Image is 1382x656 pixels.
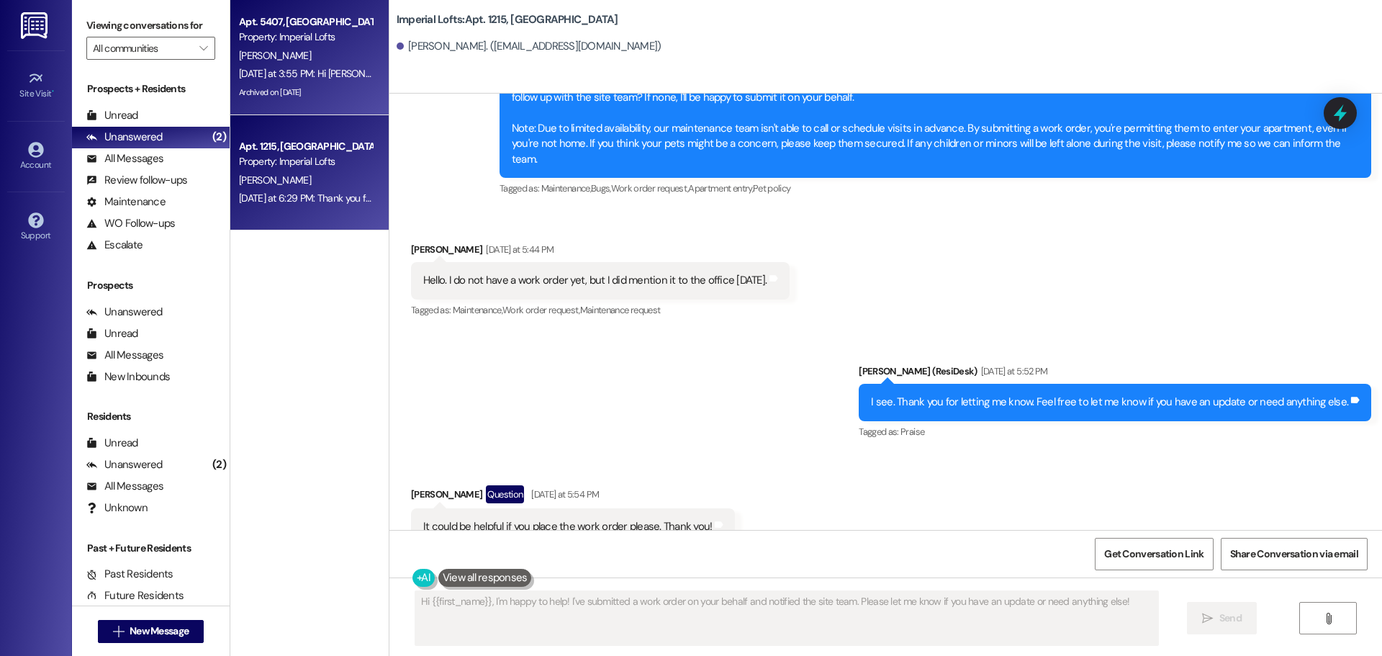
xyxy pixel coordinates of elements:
[239,67,1237,80] div: [DATE] at 3:55 PM: Hi [PERSON_NAME] , thank you for bringing this important matter to our attenti...
[86,326,138,341] div: Unread
[500,178,1371,199] div: Tagged as:
[86,108,138,123] div: Unread
[239,192,1122,205] div: [DATE] at 6:29 PM: Thank you for your message. Our offices are currently closed, but we will cont...
[72,541,230,556] div: Past + Future Residents
[239,14,372,30] div: Apt. 5407, [GEOGRAPHIC_DATA]
[415,591,1158,645] textarea: Hi {{first_name}}, I'm happy to help! I've submitted a work order on your behalf and notified the...
[1095,538,1213,570] button: Get Conversation Link
[130,624,189,639] span: New Message
[1202,613,1213,624] i: 
[239,154,372,169] div: Property: Imperial Lofts
[93,37,192,60] input: All communities
[486,485,524,503] div: Question
[98,620,204,643] button: New Message
[86,173,187,188] div: Review follow-ups
[7,208,65,247] a: Support
[86,238,143,253] div: Escalate
[86,457,163,472] div: Unanswered
[7,66,65,105] a: Site Visit •
[86,369,170,385] div: New Inbounds
[86,588,184,603] div: Future Residents
[86,567,173,582] div: Past Residents
[859,364,1371,384] div: [PERSON_NAME] (ResiDesk)
[86,151,163,166] div: All Messages
[1187,602,1257,634] button: Send
[482,242,554,257] div: [DATE] at 5:44 PM
[411,242,790,262] div: [PERSON_NAME]
[688,182,753,194] span: Apartment entry ,
[239,139,372,154] div: Apt. 1215, [GEOGRAPHIC_DATA]
[512,75,1348,168] div: Hi [PERSON_NAME], I understand you're dealing with pests. We appreciate you letting us know. Is t...
[859,421,1371,442] div: Tagged as:
[411,485,736,508] div: [PERSON_NAME]
[21,12,50,39] img: ResiDesk Logo
[871,395,1348,410] div: I see. Thank you for letting me know. Feel free to let me know if you have an update or need anyt...
[423,519,713,534] div: It could be helpful if you place the work order please. Thank you!
[397,39,661,54] div: [PERSON_NAME]. ([EMAIL_ADDRESS][DOMAIN_NAME])
[238,84,374,102] div: Archived on [DATE]
[1104,547,1203,562] span: Get Conversation Link
[239,30,372,45] div: Property: Imperial Lofts
[753,182,791,194] span: Pet policy
[209,126,230,148] div: (2)
[52,86,54,96] span: •
[86,436,138,451] div: Unread
[86,194,166,210] div: Maintenance
[209,454,230,476] div: (2)
[86,14,215,37] label: Viewing conversations for
[1323,613,1334,624] i: 
[528,487,599,502] div: [DATE] at 5:54 PM
[86,500,148,516] div: Unknown
[86,216,175,231] div: WO Follow-ups
[72,81,230,96] div: Prospects + Residents
[1221,538,1368,570] button: Share Conversation via email
[611,182,689,194] span: Work order request ,
[977,364,1048,379] div: [DATE] at 5:52 PM
[1230,547,1358,562] span: Share Conversation via email
[199,42,207,54] i: 
[72,409,230,424] div: Residents
[591,182,611,194] span: Bugs ,
[502,304,580,316] span: Work order request ,
[900,426,924,438] span: Praise
[86,305,163,320] div: Unanswered
[86,348,163,363] div: All Messages
[86,479,163,494] div: All Messages
[541,182,591,194] span: Maintenance ,
[1219,611,1242,626] span: Send
[580,304,661,316] span: Maintenance request
[72,278,230,293] div: Prospects
[7,138,65,176] a: Account
[239,49,311,62] span: [PERSON_NAME]
[113,626,124,637] i: 
[423,273,767,288] div: Hello. I do not have a work order yet, but I did mention it to the office [DATE].
[239,174,311,187] span: [PERSON_NAME]
[86,130,163,145] div: Unanswered
[453,304,502,316] span: Maintenance ,
[397,12,618,27] b: Imperial Lofts: Apt. 1215, [GEOGRAPHIC_DATA]
[411,300,790,320] div: Tagged as:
